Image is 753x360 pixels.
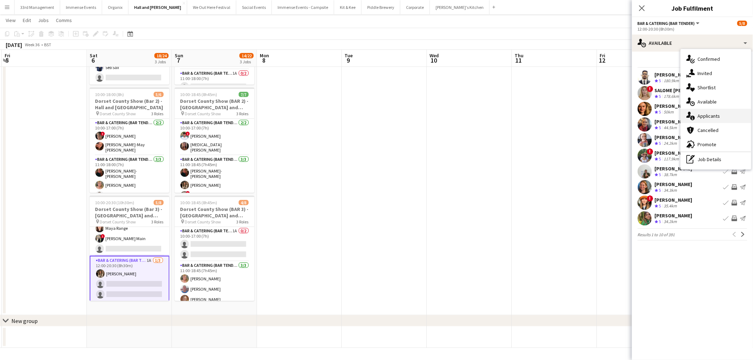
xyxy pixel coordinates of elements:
div: [PERSON_NAME] [655,197,693,203]
app-card-role: Bar & Catering (Bar Tender)3/311:00-18:45 (7h45m)[PERSON_NAME][PERSON_NAME][PERSON_NAME] [175,261,254,306]
div: 35.4km [663,203,679,209]
span: 10:00-18:00 (8h) [95,92,124,97]
span: 5/6 [154,92,164,97]
div: 180.9km [663,78,681,84]
span: 3 Roles [152,219,164,224]
app-job-card: 10:00-20:30 (10h30m)5/8Dorset County Show (Bar 3) - [GEOGRAPHIC_DATA] and [GEOGRAPHIC_DATA] Dorse... [90,196,169,301]
span: ! [186,132,190,136]
button: Kit & Kee [334,0,362,14]
div: 34.2km [663,219,679,225]
button: [PERSON_NAME]'s Kitchen [430,0,490,14]
span: 10 [429,56,439,64]
span: 9 [344,56,353,64]
a: View [3,16,19,25]
button: Bar & Catering (Bar Tender) [638,21,701,26]
app-job-card: 10:00-18:00 (8h)5/6Dorset County Show (Bar 2) - Hall and [GEOGRAPHIC_DATA] Dorset County Show3 Ro... [90,88,169,193]
app-card-role: Bar & Catering (Bar Tender)1/218:30-23:30 (5h)!Seb Sax [90,50,169,85]
h3: Dorset County Show (BAR 3) - [GEOGRAPHIC_DATA] and [GEOGRAPHIC_DATA] [175,206,254,219]
span: 5 [659,187,661,193]
span: Fri [5,52,10,59]
div: [PERSON_NAME] [655,118,693,125]
span: ! [186,191,190,195]
app-job-card: 10:00-18:45 (8h45m)4/8Dorset County Show (BAR 3) - [GEOGRAPHIC_DATA] and [GEOGRAPHIC_DATA] Dorset... [175,196,254,301]
div: 12:00-20:30 (8h30m) [638,26,747,32]
span: Bar & Catering (Bar Tender) [638,21,695,26]
span: Dorset County Show [185,111,221,116]
span: Wed [430,52,439,59]
span: Comms [56,17,72,23]
span: 5 [659,109,661,115]
div: 178.6km [663,94,681,100]
app-card-role: Bar & Catering (Bar Tender)1A0/211:00-18:00 (7h) [175,69,254,104]
span: ! [647,148,653,155]
div: 34.3km [663,187,679,194]
span: Week 36 [23,42,41,47]
a: Jobs [35,16,52,25]
button: Social Events [236,0,272,14]
h3: Job Fulfilment [632,4,753,13]
app-card-role: Bar & Catering (Bar Tender)3/311:00-18:45 (7h45m)[PERSON_NAME]-[PERSON_NAME][PERSON_NAME]![US_STA... [175,155,254,202]
app-job-card: 10:00-18:45 (8h45m)7/7Dorset County Show (BAR 2) - [GEOGRAPHIC_DATA] and [GEOGRAPHIC_DATA] Dorset... [175,88,254,193]
span: Thu [515,52,524,59]
span: Edit [23,17,31,23]
app-card-role: Bar & Catering (Bar Tender)1A1/312:00-20:30 (8h30m)[PERSON_NAME] [90,256,169,302]
span: 5 [659,94,661,99]
button: Piddle Brewery [362,0,400,14]
span: 14/22 [239,53,254,58]
div: SALOME [PERSON_NAME] [655,87,711,94]
span: 7/7 [239,92,249,97]
span: 5/8 [737,21,747,26]
span: Dorset County Show [100,219,136,224]
span: Sun [175,52,183,59]
a: Comms [53,16,75,25]
span: 5 [659,172,661,177]
button: We Out Here Festival [187,0,236,14]
div: [PERSON_NAME] [655,72,693,78]
h3: Dorset County Show (Bar 3) - [GEOGRAPHIC_DATA] and [GEOGRAPHIC_DATA] [90,206,169,219]
span: 18/24 [154,53,169,58]
button: Hall and [PERSON_NAME] [128,0,187,14]
div: [DATE] [6,41,22,48]
div: Confirmed [681,52,751,66]
span: 10:00-18:45 (8h45m) [180,92,217,97]
h3: Dorset County Show (Bar 2) - Hall and [GEOGRAPHIC_DATA] [90,98,169,111]
span: 5 [659,141,661,146]
div: 38.7km [663,172,679,178]
div: Job Details [681,152,751,166]
span: 5 [659,203,661,208]
span: 10:00-18:45 (8h45m) [180,200,217,205]
div: Applicants [681,109,751,123]
span: Jobs [38,17,49,23]
div: Promote [681,137,751,152]
div: 44.5km [663,125,679,131]
span: 10:00-20:30 (10h30m) [95,200,135,205]
span: ! [647,195,653,202]
div: New group [11,317,38,324]
div: BST [44,42,51,47]
button: Immense Events - Campsite [272,0,334,14]
button: Immense Events [60,0,102,14]
div: 3 Jobs [155,59,168,64]
div: [PERSON_NAME] [655,181,693,187]
a: Edit [20,16,34,25]
div: [PERSON_NAME] [655,103,693,109]
span: 7 [174,56,183,64]
button: 33rd Management [15,0,60,14]
div: Shortlist [681,80,751,95]
div: [PERSON_NAME] [655,212,693,219]
span: 4/8 [239,200,249,205]
span: Mon [260,52,269,59]
span: Tue [345,52,353,59]
span: 5 [659,78,661,83]
span: 3 Roles [237,219,249,224]
span: Sat [90,52,98,59]
span: 3 Roles [152,111,164,116]
button: Corporate [400,0,430,14]
span: 8 [259,56,269,64]
app-card-role: Bar & Catering (Bar Tender)1A0/210:00-17:00 (7h) [175,227,254,261]
h3: Dorset County Show (BAR 2) - [GEOGRAPHIC_DATA] and [GEOGRAPHIC_DATA] [175,98,254,111]
span: ! [647,86,653,92]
